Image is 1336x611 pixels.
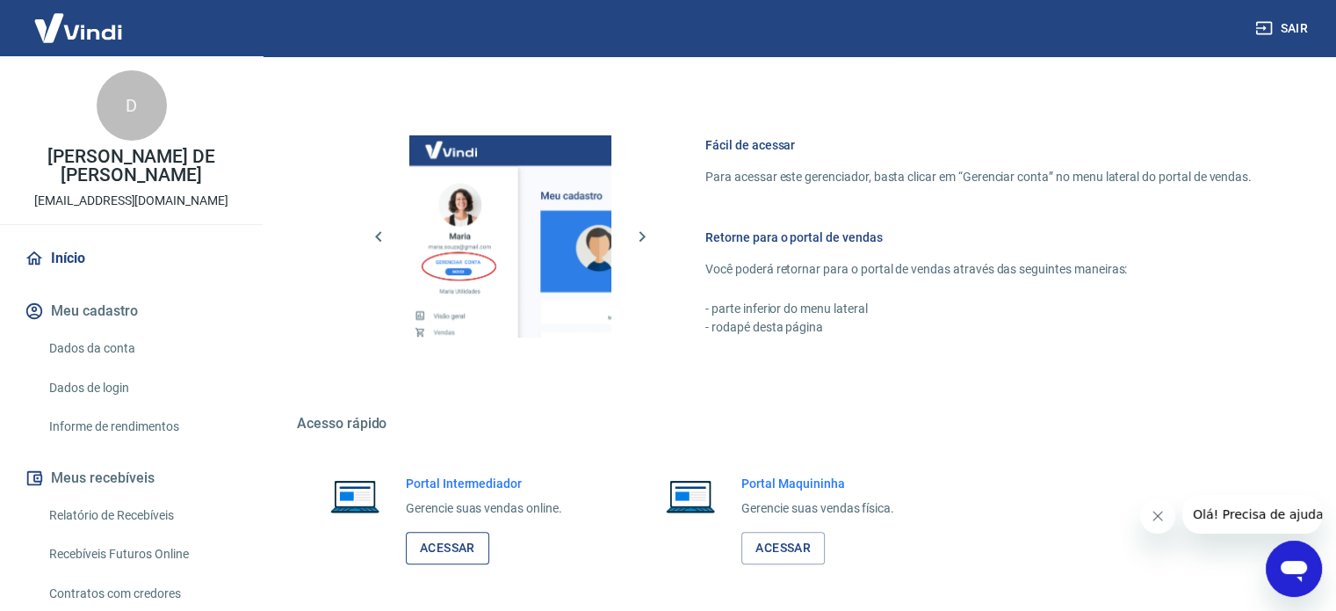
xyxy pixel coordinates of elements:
[409,135,611,338] img: Imagem da dashboard mostrando o botão de gerenciar conta na sidebar no lado esquerdo
[34,192,228,210] p: [EMAIL_ADDRESS][DOMAIN_NAME]
[11,12,148,26] span: Olá! Precisa de ajuda?
[705,136,1252,154] h6: Fácil de acessar
[1266,541,1322,597] iframe: Botão para abrir a janela de mensagens
[14,148,249,185] p: [PERSON_NAME] DE [PERSON_NAME]
[21,239,242,278] a: Início
[297,415,1294,433] h5: Acesso rápido
[705,260,1252,279] p: Você poderá retornar para o portal de vendas através das seguintes maneiras:
[406,475,562,492] h6: Portal Intermediador
[705,300,1252,318] p: - parte inferior do menu lateral
[1140,498,1175,534] iframe: Fechar mensagem
[21,292,242,331] button: Meu cadastro
[42,331,242,367] a: Dados da conta
[97,70,167,141] div: D
[741,475,894,492] h6: Portal Maquininha
[1182,495,1322,534] iframe: Mensagem da empresa
[21,459,242,498] button: Meus recebíveis
[741,532,825,564] a: Acessar
[318,475,392,517] img: Imagem de um notebook aberto
[42,536,242,572] a: Recebíveis Futuros Online
[42,409,242,445] a: Informe de rendimentos
[42,498,242,534] a: Relatório de Recebíveis
[705,318,1252,337] p: - rodapé desta página
[705,229,1252,246] h6: Retorne para o portal de vendas
[705,168,1252,186] p: Para acessar este gerenciador, basta clicar em “Gerenciar conta” no menu lateral do portal de ven...
[42,370,242,406] a: Dados de login
[406,532,489,564] a: Acessar
[406,499,562,518] p: Gerencie suas vendas online.
[1252,12,1315,45] button: Sair
[654,475,727,517] img: Imagem de um notebook aberto
[741,499,894,518] p: Gerencie suas vendas física.
[21,1,135,55] img: Vindi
